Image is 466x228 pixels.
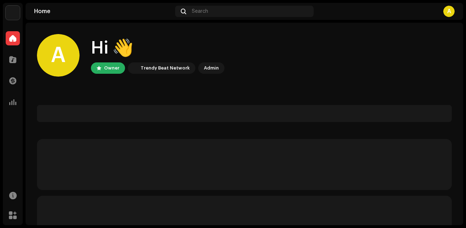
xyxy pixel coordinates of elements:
[34,9,172,14] div: Home
[129,64,138,72] img: 99e8c509-bf22-4021-8fc7-40965f23714a
[204,64,219,72] div: Admin
[37,34,80,77] div: A
[6,6,20,20] img: 99e8c509-bf22-4021-8fc7-40965f23714a
[104,64,119,72] div: Owner
[443,6,455,17] div: A
[91,37,224,60] div: Hi 👋
[141,64,190,72] div: Trendy Beat Network
[192,9,208,14] span: Search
